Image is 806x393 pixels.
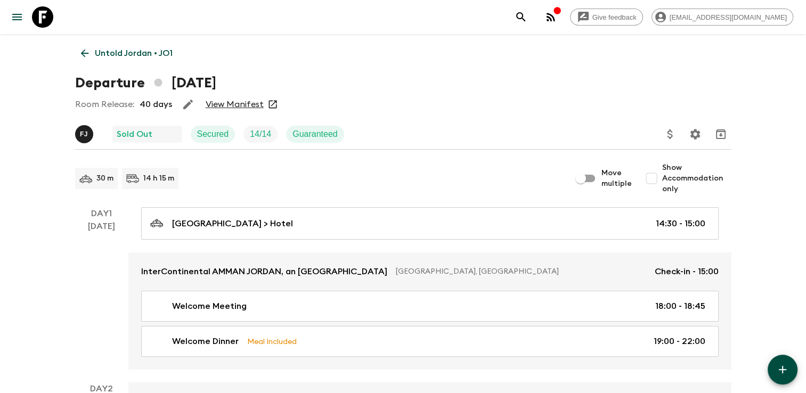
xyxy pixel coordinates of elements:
[292,128,338,141] p: Guaranteed
[140,98,172,111] p: 40 days
[172,335,239,348] p: Welcome Dinner
[96,173,113,184] p: 30 m
[141,207,719,240] a: [GEOGRAPHIC_DATA] > Hotel14:30 - 15:00
[128,252,731,291] a: InterContinental AMMAN JORDAN, an [GEOGRAPHIC_DATA][GEOGRAPHIC_DATA], [GEOGRAPHIC_DATA]Check-in -...
[206,99,264,110] a: View Manifest
[141,291,719,322] a: Welcome Meeting18:00 - 18:45
[510,6,532,28] button: search adventures
[652,9,793,26] div: [EMAIL_ADDRESS][DOMAIN_NAME]
[6,6,28,28] button: menu
[75,125,95,143] button: FJ
[685,124,706,145] button: Settings
[95,47,173,60] p: Untold Jordan • JO1
[80,130,88,138] p: F J
[247,335,297,347] p: Meal Included
[75,43,178,64] a: Untold Jordan • JO1
[172,217,293,230] p: [GEOGRAPHIC_DATA] > Hotel
[654,335,705,348] p: 19:00 - 22:00
[396,266,646,277] p: [GEOGRAPHIC_DATA], [GEOGRAPHIC_DATA]
[710,124,731,145] button: Archive (Completed, Cancelled or Unsynced Departures only)
[660,124,681,145] button: Update Price, Early Bird Discount and Costs
[655,265,719,278] p: Check-in - 15:00
[191,126,235,143] div: Secured
[141,265,387,278] p: InterContinental AMMAN JORDAN, an [GEOGRAPHIC_DATA]
[172,300,247,313] p: Welcome Meeting
[664,13,793,21] span: [EMAIL_ADDRESS][DOMAIN_NAME]
[656,217,705,230] p: 14:30 - 15:00
[655,300,705,313] p: 18:00 - 18:45
[75,207,128,220] p: Day 1
[117,128,152,141] p: Sold Out
[250,128,271,141] p: 14 / 14
[88,220,115,370] div: [DATE]
[75,98,134,111] p: Room Release:
[141,326,719,357] a: Welcome DinnerMeal Included19:00 - 22:00
[75,128,95,137] span: Fadi Jaber
[601,168,632,189] span: Move multiple
[243,126,278,143] div: Trip Fill
[197,128,229,141] p: Secured
[75,72,216,94] h1: Departure [DATE]
[570,9,643,26] a: Give feedback
[587,13,642,21] span: Give feedback
[143,173,174,184] p: 14 h 15 m
[662,162,731,194] span: Show Accommodation only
